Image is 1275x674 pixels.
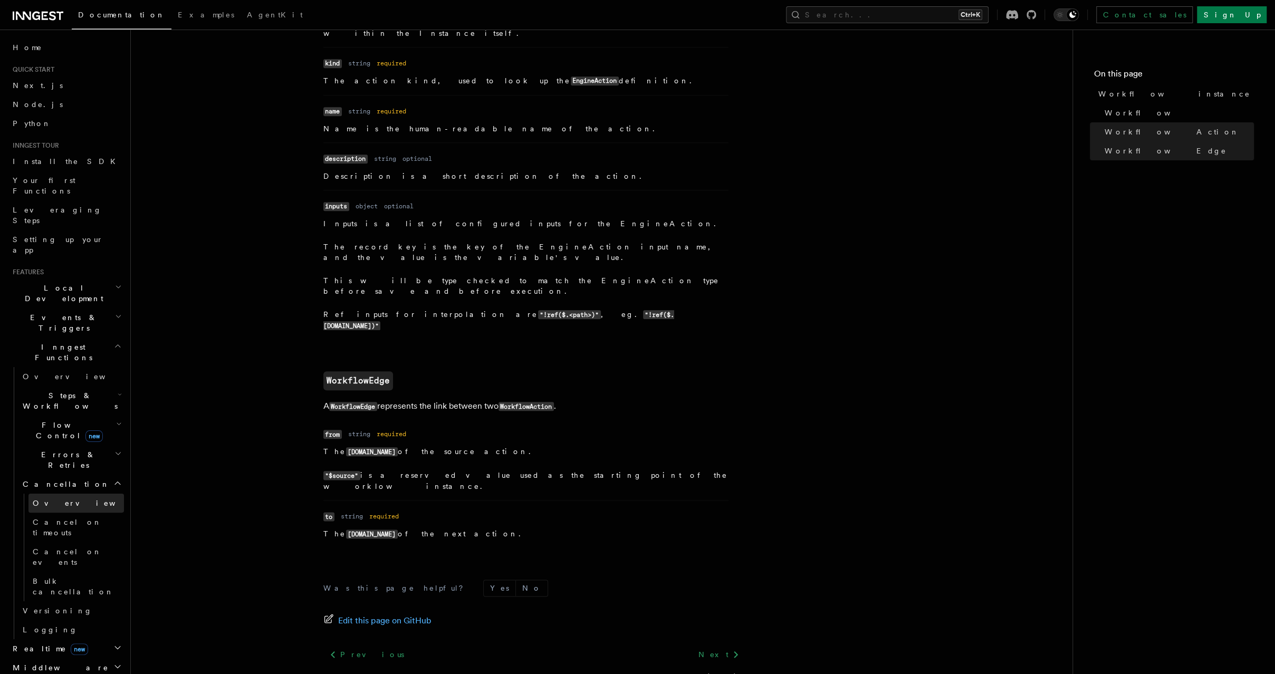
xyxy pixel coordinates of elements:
[348,107,370,115] dd: string
[71,643,88,655] span: new
[323,446,728,457] p: The of the source action.
[329,402,377,411] code: WorkflowEdge
[1053,8,1079,21] button: Toggle dark mode
[8,278,124,308] button: Local Development
[1096,6,1193,23] a: Contact sales
[348,59,370,68] dd: string
[8,308,124,338] button: Events & Triggers
[13,81,63,90] span: Next.js
[384,202,414,210] dd: optional
[78,11,165,19] span: Documentation
[33,547,102,566] span: Cancel on events
[23,606,92,615] span: Versioning
[8,342,114,363] span: Inngest Functions
[323,371,393,390] a: WorkflowEdge
[1197,6,1267,23] a: Sign Up
[338,613,432,628] span: Edit this page on GitHub
[346,529,398,538] code: [DOMAIN_NAME]
[18,620,124,639] a: Logging
[18,416,124,445] button: Flow Controlnew
[241,3,309,28] a: AgentKit
[28,494,124,513] a: Overview
[323,75,728,86] p: The action kind, used to look up the definition.
[323,242,728,263] p: The record key is the key of the EngineAction input name, and the value is the variable's value.
[323,399,745,414] p: A represents the link between two .
[8,662,109,673] span: Middleware
[8,38,124,57] a: Home
[18,420,116,441] span: Flow Control
[33,577,114,596] span: Bulk cancellation
[18,390,118,411] span: Steps & Workflows
[18,367,124,386] a: Overview
[1105,127,1239,137] span: WorkflowAction
[323,528,728,540] p: The of the next action.
[33,499,141,507] span: Overview
[23,372,131,381] span: Overview
[402,155,432,163] dd: optional
[323,107,342,116] code: name
[323,470,728,492] p: is a reserved value used as the starting point of the worklow instance.
[8,230,124,259] a: Setting up your app
[8,643,88,654] span: Realtime
[13,235,103,254] span: Setting up your app
[18,386,124,416] button: Steps & Workflows
[18,479,110,489] span: Cancellation
[8,95,124,114] a: Node.js
[18,601,124,620] a: Versioning
[323,123,728,134] p: Name is the human-readable name of the action.
[692,645,745,664] a: Next
[1094,84,1254,103] a: Workflow instance
[8,141,59,150] span: Inngest tour
[323,155,368,163] code: description
[1098,89,1250,99] span: Workflow instance
[484,580,515,596] button: Yes
[499,402,554,411] code: WorkflowAction
[323,583,471,593] p: Was this page helpful?
[958,9,982,20] kbd: Ctrl+K
[13,42,42,53] span: Home
[28,542,124,572] a: Cancel on events
[13,176,75,195] span: Your first Functions
[171,3,241,28] a: Examples
[374,155,396,163] dd: string
[1100,103,1254,122] a: Workflow
[323,59,342,68] code: kind
[323,613,432,628] a: Edit this page on GitHub
[8,200,124,230] a: Leveraging Steps
[8,283,115,304] span: Local Development
[346,447,398,456] code: [DOMAIN_NAME]
[356,202,378,210] dd: object
[323,309,728,331] p: Ref inputs for interpolation are , eg.
[72,3,171,30] a: Documentation
[1100,141,1254,160] a: WorkflowEdge
[247,11,303,19] span: AgentKit
[1094,68,1254,84] h4: On this page
[18,449,114,470] span: Errors & Retries
[1105,146,1226,156] span: WorkflowEdge
[13,119,51,128] span: Python
[8,268,44,276] span: Features
[28,513,124,542] a: Cancel on timeouts
[8,171,124,200] a: Your first Functions
[323,471,360,480] code: "$source"
[18,475,124,494] button: Cancellation
[18,445,124,475] button: Errors & Retries
[8,338,124,367] button: Inngest Functions
[377,430,406,438] dd: required
[8,76,124,95] a: Next.js
[786,6,989,23] button: Search...Ctrl+K
[85,430,103,442] span: new
[8,312,115,333] span: Events & Triggers
[348,430,370,438] dd: string
[1100,122,1254,141] a: WorkflowAction
[516,580,548,596] button: No
[341,512,363,521] dd: string
[8,639,124,658] button: Realtimenew
[323,275,728,296] p: This will be type checked to match the EngineAction type before save and before execution.
[377,59,406,68] dd: required
[323,645,410,664] a: Previous
[1105,108,1196,118] span: Workflow
[8,367,124,639] div: Inngest Functions
[8,152,124,171] a: Install the SDK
